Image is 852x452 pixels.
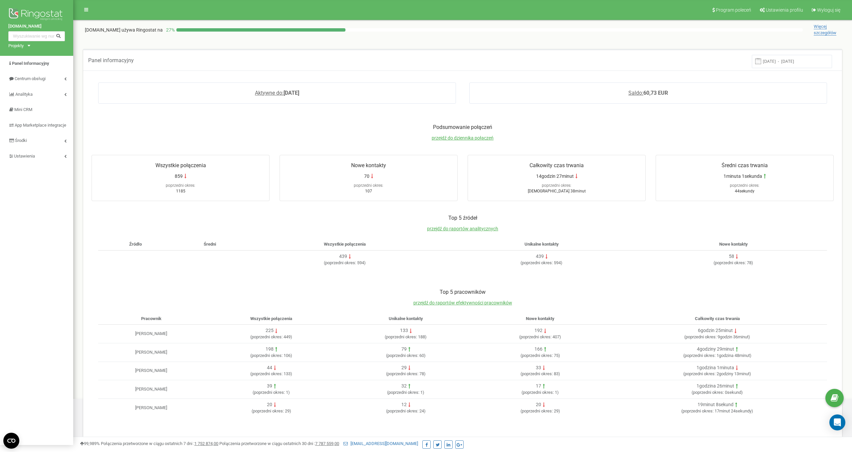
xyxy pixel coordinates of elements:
span: poprzedni okres: [522,371,553,376]
span: Nowe kontakty [719,242,748,247]
div: 439 [339,253,347,260]
span: Mini CRM [14,107,32,112]
div: 20 [267,401,272,408]
span: Nowe kontakty [351,162,386,169]
span: Średni [204,242,216,247]
span: poprzedni okres: [252,353,283,358]
span: Ustawienia profilu [766,7,803,13]
div: 58 [729,253,734,260]
td: [PERSON_NAME] [98,362,204,380]
span: ( 78 ) [386,371,426,376]
div: 133 [400,327,408,334]
span: Wyloguj się [817,7,840,13]
div: 29 [401,365,407,371]
span: 44sekundy [735,189,754,193]
div: 1godzina 1minuta [697,365,734,371]
span: ( 2godziny 13minut ) [683,371,751,376]
a: [EMAIL_ADDRESS][DOMAIN_NAME] [343,441,418,446]
span: ( 17minut 24sekundy ) [681,408,753,413]
div: 225 [266,327,274,334]
span: ( 407 ) [519,334,561,339]
span: Całkowity czas trwania [695,316,740,321]
span: 14godzin 27minut [536,173,574,179]
td: [PERSON_NAME] [98,343,204,362]
p: 27 % [163,27,176,33]
a: przejdź do raportów analitycznych [427,226,498,231]
span: ( 1 ) [522,390,559,395]
span: poprzedni okres: [386,334,417,339]
div: 79 [401,346,407,353]
div: 439 [536,253,544,260]
span: ( 106 ) [250,353,292,358]
span: 99,989% [80,441,100,446]
span: Połączenia przetworzone w ciągu ostatnich 30 dni : [219,441,339,446]
span: poprzedni okres: [252,334,283,339]
span: Więcej szczegółów [814,24,836,36]
span: ( 1 ) [253,390,290,395]
span: używa Ringostat na [121,27,163,33]
span: poprzedni okres: [521,334,551,339]
div: 33 [536,365,541,371]
span: poprzedni okres: [325,260,356,265]
span: ( 29 ) [252,408,291,413]
span: App Marketplace integracje [15,123,66,128]
span: Pracownik [141,316,161,321]
u: 7 787 559,00 [315,441,339,446]
span: poprzedni okres: [715,260,746,265]
div: Open Intercom Messenger [829,414,845,430]
span: poprzedni okres: [686,334,717,339]
span: Nowe kontakty [526,316,554,321]
span: Unikalne kontakty [525,242,559,247]
div: 192 [534,327,542,334]
p: [DOMAIN_NAME] [85,27,163,33]
span: Top 5 źródeł [448,215,477,221]
button: Open CMP widget [3,433,19,449]
span: ( 133 ) [250,371,292,376]
span: ( 449 ) [250,334,292,339]
span: poprzedni okres: [693,390,724,395]
span: Wszystkie połączenia [324,242,366,247]
div: 44 [267,365,272,371]
span: Saldo: [628,90,643,96]
span: Całkowity czas trwania [530,162,584,169]
span: poprzedni okres: [522,353,553,358]
span: Unikalne kontakty [389,316,423,321]
a: przejdź do dziennika połączeń [432,135,494,141]
span: Top 5 pracowników [440,289,486,295]
td: [PERSON_NAME] [98,380,204,399]
span: ( 75 ) [521,353,560,358]
span: ( 594 ) [521,260,562,265]
a: przejdź do raportów efektywności pracowników [413,300,512,305]
span: poprzedni okres: [730,183,759,188]
span: poprzedni okres: [685,353,716,358]
div: 17 [536,383,541,390]
span: ( 594 ) [324,260,366,265]
span: ( 24 ) [386,408,426,413]
span: Źródło [129,242,142,247]
td: [PERSON_NAME] [98,325,204,343]
span: poprzedni okres: [166,183,195,188]
span: 70 [364,173,369,179]
span: poprzedni okres: [354,183,383,188]
span: poprzedni okres: [387,408,418,413]
span: poprzedni okres: [542,183,571,188]
span: Średni czas trwania [722,162,768,169]
span: Centrum obsługi [15,76,46,81]
input: Wyszukiwanie wg numeru [8,31,65,41]
span: Ustawienia [14,154,35,159]
div: 166 [534,346,542,353]
span: Środki [15,138,27,143]
span: poprzedni okres: [522,260,553,265]
a: [DOMAIN_NAME] [8,23,65,30]
span: Aktywne do: [255,90,284,96]
span: poprzedni okres: [252,371,283,376]
div: 1godzina 26minut [697,383,734,390]
span: poprzedni okres: [388,390,419,395]
span: [DEMOGRAPHIC_DATA] 38minut [528,189,586,193]
div: Projekty [8,43,24,49]
span: poprzedni okres: [685,371,716,376]
span: 107 [365,189,372,193]
div: 198 [266,346,274,353]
